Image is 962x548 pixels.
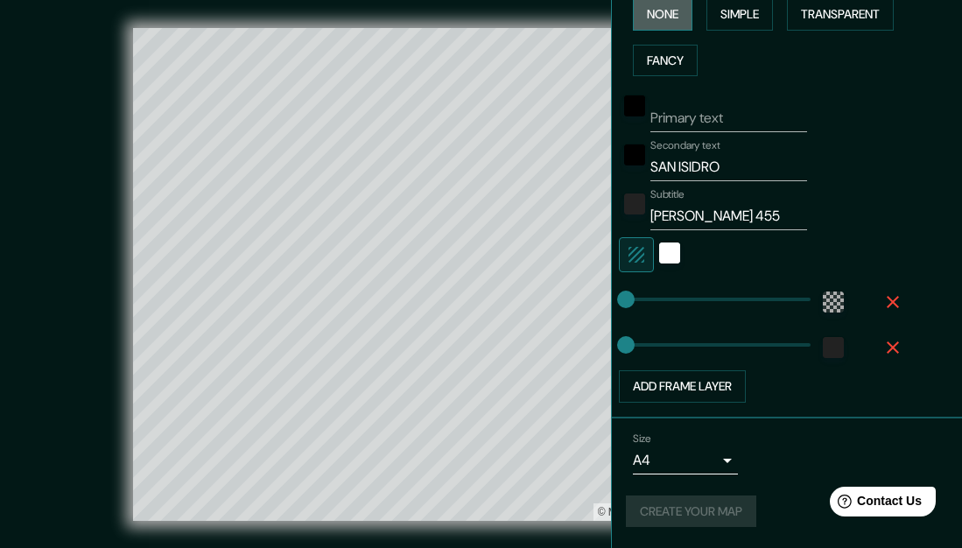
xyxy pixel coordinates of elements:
button: white [659,242,680,263]
button: black [624,144,645,165]
label: Secondary text [650,138,720,153]
button: color-55555544 [823,292,844,313]
a: Mapbox [598,506,646,518]
button: color-222222 [624,193,645,214]
label: Size [633,431,651,446]
iframe: Help widget launcher [806,480,943,529]
button: black [624,95,645,116]
button: color-222222 [823,337,844,358]
button: Add frame layer [619,370,746,403]
button: Fancy [633,45,698,77]
label: Subtitle [650,187,685,202]
div: A4 [633,446,738,474]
